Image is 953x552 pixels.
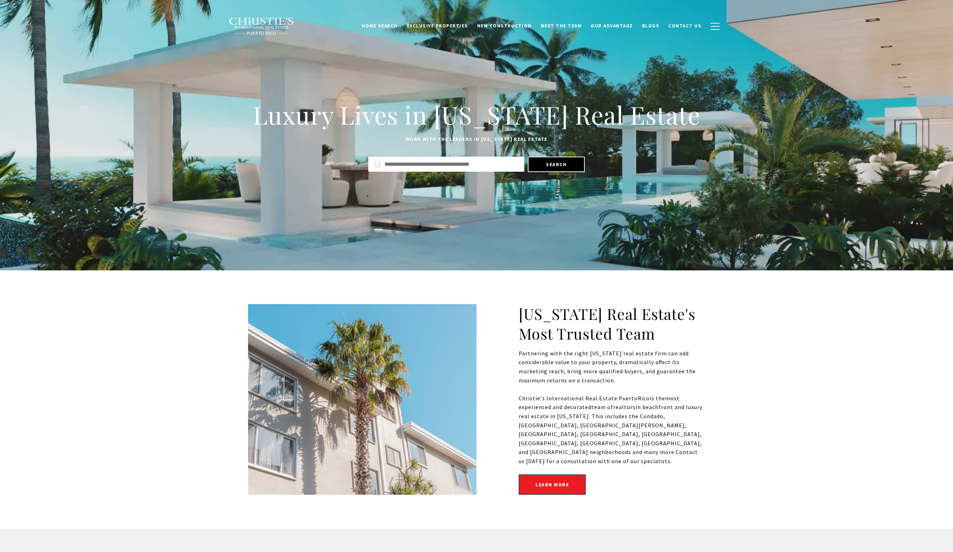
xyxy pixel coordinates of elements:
a: Our Advantage [586,19,637,33]
a: Learn More [519,474,586,495]
p: Work with the leaders in [US_STATE] Real Estate [248,135,705,144]
span: uerto [623,395,638,402]
img: a palm tree in front of a building [248,304,476,495]
a: New Construction [473,19,536,33]
span: Exclusive Properties [407,23,468,29]
h1: Luxury Lives in [US_STATE] Real Estate [248,99,705,130]
a: Exclusive Properties [402,19,473,33]
h2: [US_STATE] Real Estate's Most Trusted Team [519,304,705,343]
p: Partnering with the right [US_STATE] real estate firm can add considerable value to your property... [519,349,705,466]
span: Contact Us [668,23,701,29]
span: New Construction [477,23,532,29]
a: Home Search [357,19,402,33]
span: Our Advantage [591,23,633,29]
img: Christie's International Real Estate black text logo [229,17,294,35]
span: realtors [613,403,636,410]
span: ico [642,395,650,402]
span: Blogs [642,23,660,29]
button: Search [528,157,585,172]
a: Meet the Team [536,19,586,33]
a: Blogs [637,19,664,33]
span: Contact us [DATE] for a consultation with one of our specialists. [519,448,698,465]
